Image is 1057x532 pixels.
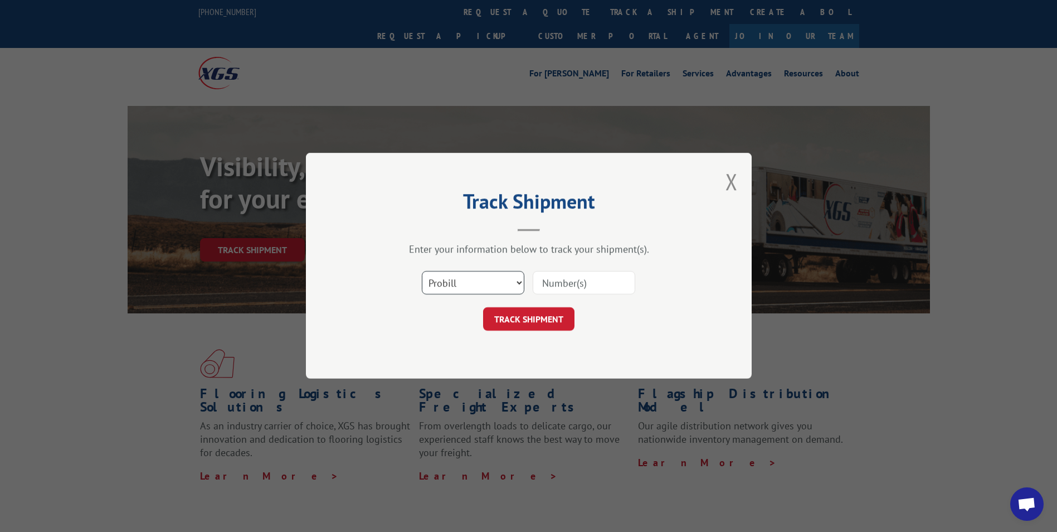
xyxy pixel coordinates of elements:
[725,167,738,196] button: Close modal
[362,243,696,256] div: Enter your information below to track your shipment(s).
[483,308,574,331] button: TRACK SHIPMENT
[362,194,696,215] h2: Track Shipment
[1010,487,1044,521] div: Open chat
[533,272,635,295] input: Number(s)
